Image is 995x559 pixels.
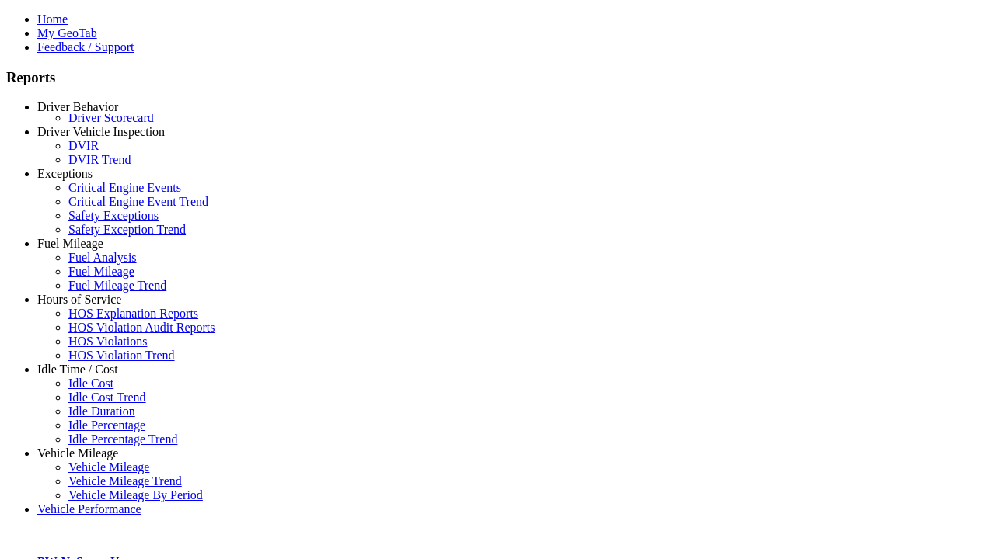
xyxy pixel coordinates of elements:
a: HOS Violations [68,335,147,348]
a: Fuel Analysis [68,251,137,264]
a: Idle Duration [68,404,135,418]
a: Idle Time / Cost [37,363,118,376]
a: Vehicle Mileage By Period [68,488,203,502]
a: Feedback / Support [37,40,134,54]
a: Vehicle Mileage Trend [68,474,182,488]
a: Vehicle Mileage [68,460,149,474]
a: HOS Violation Audit Reports [68,321,215,334]
a: Safety Exception Trend [68,223,186,236]
a: Idle Percentage Trend [68,432,177,446]
a: DVIR [68,139,99,152]
a: Driver Scorecard [68,111,154,124]
a: Fuel Mileage Trend [68,279,166,292]
a: HOS Explanation Reports [68,307,198,320]
a: Vehicle Mileage [37,446,118,460]
a: HOS Violation Trend [68,349,175,362]
a: Driver Behavior [37,100,118,113]
a: DVIR Trend [68,153,131,166]
a: Vehicle Performance [37,502,141,516]
a: Home [37,12,68,26]
a: Driver Vehicle Inspection [37,125,165,138]
a: Idle Cost Trend [68,391,146,404]
a: Fuel Mileage [37,237,103,250]
a: Critical Engine Events [68,181,181,194]
a: Exceptions [37,167,93,180]
a: Safety Exceptions [68,209,159,222]
a: Idle Cost [68,377,113,390]
a: Idle Percentage [68,418,145,432]
a: Critical Engine Event Trend [68,195,208,208]
a: My GeoTab [37,26,97,40]
a: Fuel Mileage [68,265,134,278]
a: Hours of Service [37,293,121,306]
h3: Reports [6,69,989,86]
